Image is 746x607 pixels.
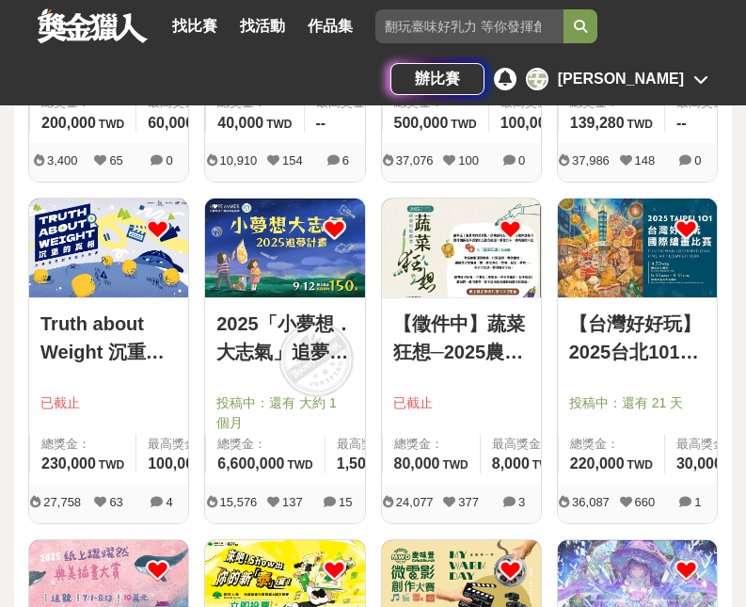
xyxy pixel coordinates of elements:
span: 最高獎金： [492,435,558,454]
span: 137 [282,495,303,509]
a: Cover Image [382,199,541,297]
span: TWD [99,458,124,471]
span: 500,000 [394,115,449,131]
a: 找比賽 [165,13,225,40]
a: Cover Image [205,199,364,297]
span: 0 [518,153,525,168]
a: 作品集 [300,13,360,40]
span: 總獎金： [217,435,313,454]
span: 660 [635,495,656,509]
div: [PERSON_NAME] [558,68,684,90]
span: TWD [99,118,124,131]
span: 36,087 [572,495,610,509]
span: 已截止 [40,393,177,413]
span: 10,910 [220,153,258,168]
span: TWD [451,118,476,131]
span: 230,000 [41,455,96,471]
span: 80,000 [394,455,440,471]
span: 0 [166,153,172,168]
a: Truth about Weight 沉重的真相 大專青年創意影片競賽 [40,310,177,366]
span: 37,986 [572,153,610,168]
span: 100,000 [500,115,555,131]
span: 總獎金： [394,435,468,454]
span: 最高獎金： [337,435,433,454]
span: 100 [458,153,479,168]
span: 投稿中：還有 大約 1 個月 [216,393,353,433]
img: Cover Image [29,199,188,296]
a: Cover Image [29,199,188,297]
a: 【徵件中】蔬菜狂想─2025農友基金會繪畫徵選比賽 [393,310,530,366]
a: 辦比賽 [390,63,484,95]
input: 翻玩臺味好乳力 等你發揮創意！ [375,9,563,43]
span: 65 [109,153,122,168]
span: TWD [627,118,653,131]
img: Cover Image [205,199,364,296]
span: 154 [282,153,303,168]
span: 8,000 [492,455,530,471]
span: 已截止 [393,393,530,413]
span: -- [316,115,326,131]
img: Cover Image [382,199,541,296]
span: 27,758 [43,495,81,509]
span: 40,000 [217,115,263,131]
span: 15 [339,495,352,509]
a: 2025「小夢想．大志氣」追夢計畫 [216,310,353,366]
span: 200,000 [41,115,96,131]
span: TWD [442,458,468,471]
span: 0 [694,153,701,168]
span: 100,000 [148,455,202,471]
span: 3 [518,495,525,509]
span: 1 [694,495,701,509]
span: 4 [166,495,172,509]
span: 6,600,000 [217,455,284,471]
span: 220,000 [570,455,625,471]
span: 投稿中：還有 21 天 [569,393,706,413]
span: TWD [287,458,312,471]
span: 24,077 [396,495,434,509]
span: 1,500,000 [337,455,404,471]
a: 找活動 [232,13,293,40]
span: 30,000 [676,455,722,471]
a: Cover Image [558,199,717,297]
a: 【台灣好好玩】2025台北101國際繪畫比賽 [569,310,706,366]
span: 6 [342,153,349,168]
div: 安 [526,68,548,90]
span: 63 [109,495,122,509]
span: -- [676,115,687,131]
span: TWD [627,458,653,471]
span: 148 [635,153,656,168]
span: 3,400 [47,153,78,168]
span: TWD [532,458,558,471]
span: TWD [266,118,292,131]
span: 總獎金： [570,435,653,454]
span: 377 [458,495,479,509]
span: 最高獎金： [148,435,230,454]
span: 15,576 [220,495,258,509]
img: Cover Image [558,199,717,296]
span: 總獎金： [41,435,124,454]
span: 60,000 [148,115,194,131]
span: 139,280 [570,115,625,131]
span: 37,076 [396,153,434,168]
